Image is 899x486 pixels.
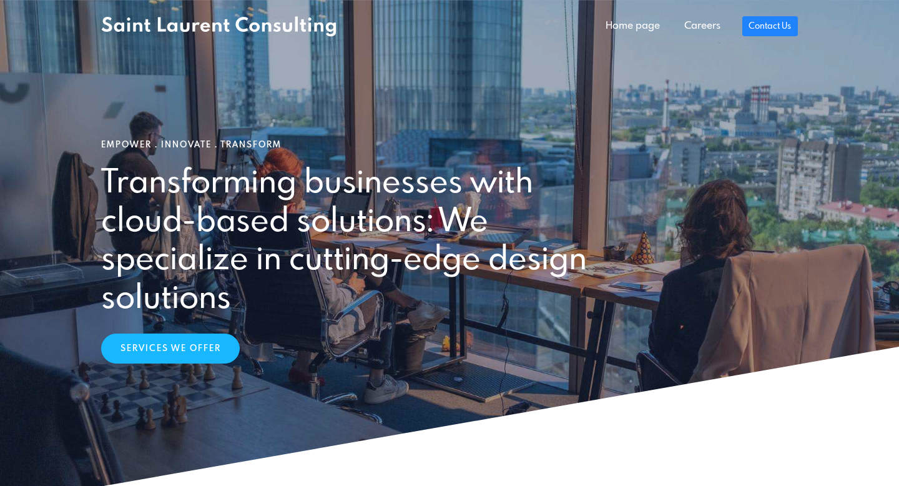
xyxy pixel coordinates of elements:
[101,165,624,319] h2: Transforming businesses with cloud-based solutions: We specialize in cutting-edge design solutions
[672,14,732,39] a: Careers
[594,14,672,39] a: Home page
[742,16,798,36] a: Contact Us
[101,334,240,364] a: Services We Offer
[101,140,798,150] h1: Empower . Innovate . Transform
